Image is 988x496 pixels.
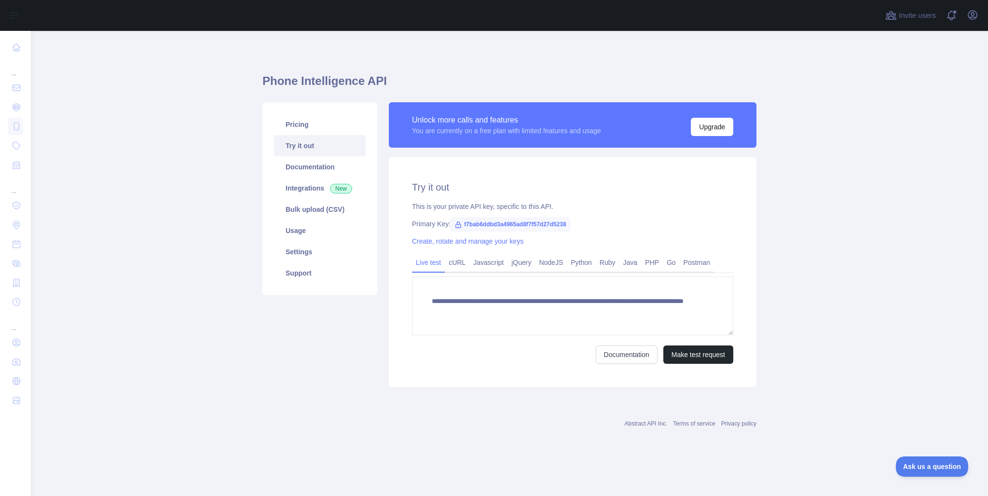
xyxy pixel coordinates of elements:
span: New [330,184,352,193]
a: Settings [274,241,366,262]
a: Support [274,262,366,284]
a: Live test [412,255,445,270]
a: Java [619,255,642,270]
button: Invite users [883,8,938,23]
a: Javascript [469,255,508,270]
a: Postman [680,255,714,270]
a: Ruby [596,255,619,270]
a: Bulk upload (CSV) [274,199,366,220]
div: This is your private API key, specific to this API. [412,202,733,211]
a: PHP [641,255,663,270]
div: You are currently on a free plan with limited features and usage [412,126,601,136]
a: Create, rotate and manage your keys [412,237,523,245]
div: ... [8,58,23,77]
a: Python [567,255,596,270]
a: jQuery [508,255,535,270]
a: cURL [445,255,469,270]
a: Documentation [274,156,366,178]
h2: Try it out [412,180,733,194]
div: Unlock more calls and features [412,114,601,126]
a: Documentation [596,345,658,364]
a: Try it out [274,135,366,156]
h1: Phone Intelligence API [262,73,756,96]
button: Upgrade [691,118,733,136]
iframe: Toggle Customer Support [896,456,969,477]
div: Primary Key: [412,219,733,229]
span: f7bab6ddbd3a4965ad8f7f57d27d5238 [451,217,570,232]
a: Pricing [274,114,366,135]
a: Go [663,255,680,270]
a: Integrations New [274,178,366,199]
a: Usage [274,220,366,241]
a: Terms of service [673,420,715,427]
span: Invite users [899,10,936,21]
a: Privacy policy [721,420,756,427]
a: Abstract API Inc. [625,420,668,427]
button: Make test request [663,345,733,364]
a: NodeJS [535,255,567,270]
div: ... [8,176,23,195]
div: ... [8,313,23,332]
